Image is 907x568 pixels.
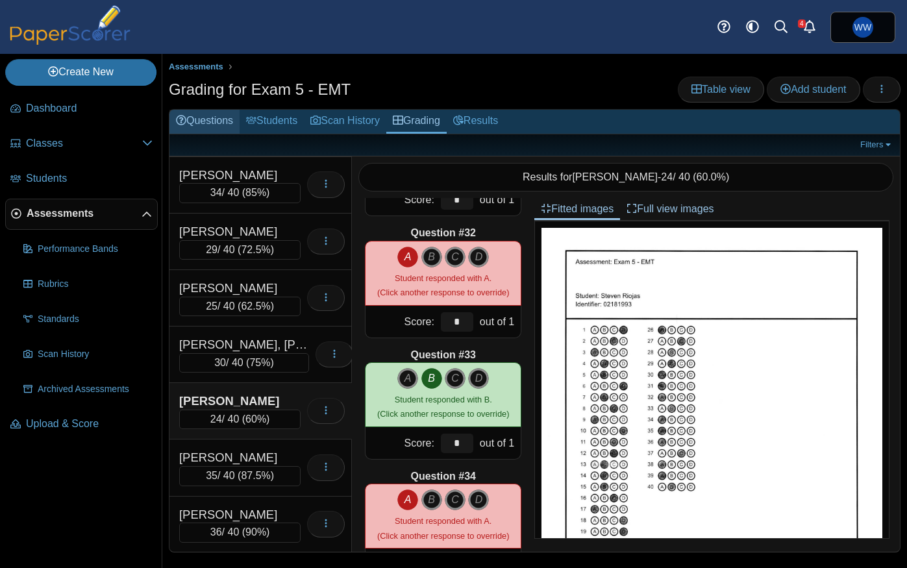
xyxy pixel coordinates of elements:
[5,199,158,230] a: Assessments
[179,449,301,466] div: [PERSON_NAME]
[38,243,153,256] span: Performance Bands
[210,526,222,537] span: 36
[206,244,217,255] span: 29
[5,129,158,160] a: Classes
[26,101,153,116] span: Dashboard
[386,110,447,134] a: Grading
[179,223,301,240] div: [PERSON_NAME]
[377,516,509,540] small: (Click another response to override)
[697,171,726,182] span: 60.0%
[661,171,673,182] span: 24
[179,280,301,297] div: [PERSON_NAME]
[214,357,226,368] span: 30
[397,489,418,510] i: A
[5,59,156,85] a: Create New
[179,336,309,353] div: [PERSON_NAME], [PERSON_NAME]
[445,489,466,510] i: C
[179,240,301,260] div: / 40 ( )
[410,348,475,362] b: Question #33
[377,395,509,419] small: (Click another response to override)
[445,368,466,389] i: C
[26,417,153,431] span: Upload & Score
[210,187,222,198] span: 34
[27,206,142,221] span: Assessments
[854,23,871,32] span: William Whitney
[620,198,720,220] a: Full view images
[477,306,521,338] div: out of 1
[18,374,158,405] a: Archived Assessments
[18,304,158,335] a: Standards
[852,17,873,38] span: William Whitney
[245,526,266,537] span: 90%
[421,368,442,389] i: B
[857,138,897,151] a: Filters
[395,395,492,404] span: Student responded with B.
[447,110,504,134] a: Results
[179,167,301,184] div: [PERSON_NAME]
[179,466,301,486] div: / 40 ( )
[179,183,301,203] div: / 40 ( )
[179,506,301,523] div: [PERSON_NAME]
[38,278,153,291] span: Rubrics
[5,409,158,440] a: Upload & Score
[421,247,442,267] i: B
[5,164,158,195] a: Students
[38,348,153,361] span: Scan History
[240,110,304,134] a: Students
[397,368,418,389] i: A
[304,110,386,134] a: Scan History
[445,247,466,267] i: C
[366,184,438,216] div: Score:
[241,301,270,312] span: 62.5%
[534,198,620,220] a: Fitted images
[179,297,301,316] div: / 40 ( )
[166,59,227,75] a: Assessments
[410,469,475,484] b: Question #34
[26,171,153,186] span: Students
[169,110,240,134] a: Questions
[18,234,158,265] a: Performance Bands
[468,368,489,389] i: D
[179,393,301,410] div: [PERSON_NAME]
[767,77,860,103] a: Add student
[241,244,270,255] span: 72.5%
[5,93,158,125] a: Dashboard
[179,353,309,373] div: / 40 ( )
[210,414,222,425] span: 24
[206,470,217,481] span: 35
[366,306,438,338] div: Score:
[830,12,895,43] a: William Whitney
[421,489,442,510] i: B
[38,313,153,326] span: Standards
[477,184,521,216] div: out of 1
[18,339,158,370] a: Scan History
[366,427,438,459] div: Score:
[395,273,491,283] span: Student responded with A.
[691,84,751,95] span: Table view
[206,301,217,312] span: 25
[5,5,135,45] img: PaperScorer
[249,357,270,368] span: 75%
[5,36,135,47] a: PaperScorer
[169,79,351,101] h1: Grading for Exam 5 - EMT
[245,414,266,425] span: 60%
[241,470,270,481] span: 87.5%
[468,489,489,510] i: D
[795,13,824,42] a: Alerts
[245,187,266,198] span: 85%
[358,163,893,191] div: Results for - / 40 ( )
[18,269,158,300] a: Rubrics
[477,427,521,459] div: out of 1
[169,62,223,71] span: Assessments
[468,247,489,267] i: D
[179,410,301,429] div: / 40 ( )
[678,77,764,103] a: Table view
[397,247,418,267] i: A
[395,516,491,526] span: Student responded with A.
[38,383,153,396] span: Archived Assessments
[26,136,142,151] span: Classes
[377,273,509,297] small: (Click another response to override)
[410,226,475,240] b: Question #32
[179,523,301,542] div: / 40 ( )
[572,171,658,182] span: [PERSON_NAME]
